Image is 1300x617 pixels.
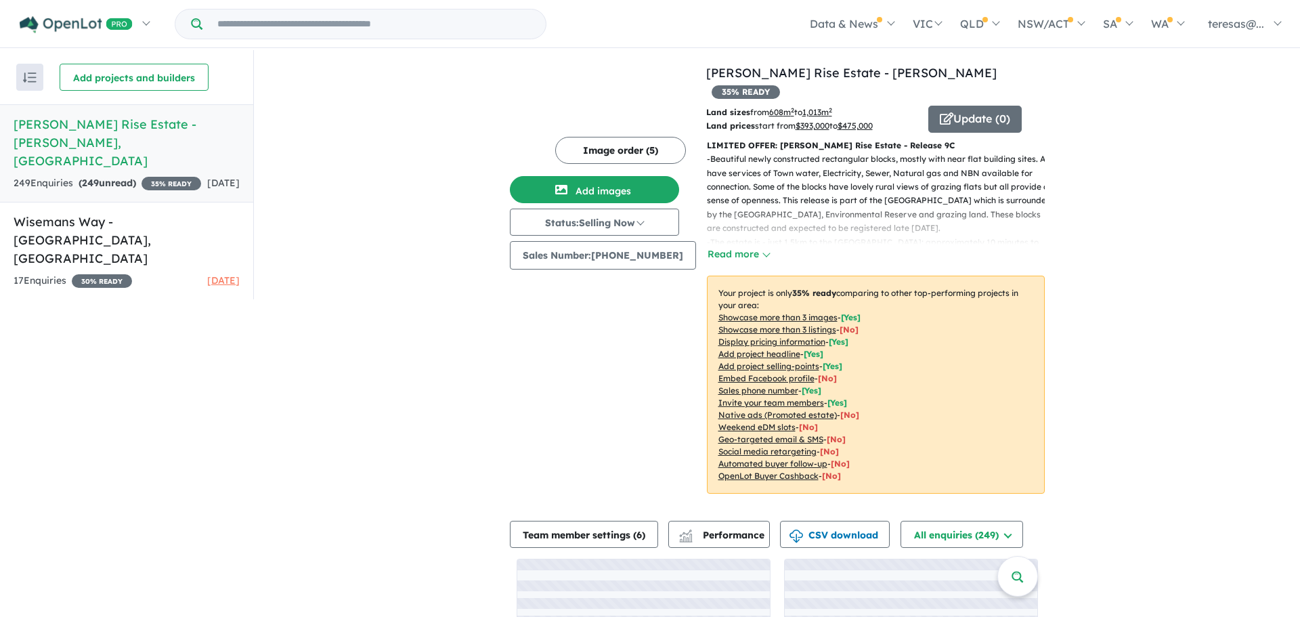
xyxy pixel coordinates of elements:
u: Add project selling-points [718,361,819,371]
span: [ No ] [818,373,837,383]
span: 35 % READY [142,177,201,190]
p: - The estate is - just 1.5km to the [GEOGRAPHIC_DATA]; approximately 10 minutes to [GEOGRAPHIC_DA... [707,236,1056,318]
u: Geo-targeted email & SMS [718,434,823,444]
img: bar-chart.svg [679,534,693,542]
u: Sales phone number [718,385,798,396]
u: Display pricing information [718,337,825,347]
button: All enquiries (249) [901,521,1023,548]
p: LIMITED OFFER: [PERSON_NAME] Rise Estate - Release 9C [707,139,1045,152]
span: [ Yes ] [823,361,842,371]
p: from [706,106,918,119]
button: Status:Selling Now [510,209,679,236]
span: Performance [681,529,764,541]
img: download icon [789,530,803,543]
span: [No] [831,459,850,469]
span: [ Yes ] [829,337,848,347]
sup: 2 [791,106,794,114]
span: [No] [822,471,841,481]
span: [No] [820,446,839,456]
h5: Wisemans Way - [GEOGRAPHIC_DATA] , [GEOGRAPHIC_DATA] [14,213,240,268]
u: $ 393,000 [796,121,829,131]
button: Update (0) [928,106,1022,133]
span: to [794,107,832,117]
button: Sales Number:[PHONE_NUMBER] [510,241,696,270]
u: Native ads (Promoted estate) [718,410,837,420]
img: Openlot PRO Logo White [20,16,133,33]
u: 608 m [769,107,794,117]
span: [DATE] [207,177,240,189]
span: [ Yes ] [827,398,847,408]
button: Performance [668,521,770,548]
b: 35 % ready [792,288,836,298]
h5: [PERSON_NAME] Rise Estate - [PERSON_NAME] , [GEOGRAPHIC_DATA] [14,115,240,170]
u: Showcase more than 3 listings [718,324,836,335]
p: - Beautiful newly constructed rectangular blocks, mostly with near flat building sites. All have ... [707,152,1056,235]
u: OpenLot Buyer Cashback [718,471,819,481]
u: Showcase more than 3 images [718,312,838,322]
span: [No] [827,434,846,444]
p: start from [706,119,918,133]
span: [ Yes ] [841,312,861,322]
button: CSV download [780,521,890,548]
span: to [829,121,873,131]
span: [ No ] [840,324,859,335]
u: Weekend eDM slots [718,422,796,432]
span: [No] [840,410,859,420]
img: sort.svg [23,72,37,83]
a: [PERSON_NAME] Rise Estate - [PERSON_NAME] [706,65,997,81]
input: Try estate name, suburb, builder or developer [205,9,543,39]
span: [No] [799,422,818,432]
u: Add project headline [718,349,800,359]
button: Image order (5) [555,137,686,164]
span: 35 % READY [712,85,780,99]
div: 249 Enquir ies [14,175,201,192]
button: Add images [510,176,679,203]
span: [DATE] [207,274,240,286]
u: $ 475,000 [838,121,873,131]
div: 17 Enquir ies [14,273,132,289]
p: Your project is only comparing to other top-performing projects in your area: - - - - - - - - - -... [707,276,1045,494]
u: Invite your team members [718,398,824,408]
strong: ( unread) [79,177,136,189]
span: 30 % READY [72,274,132,288]
u: 1,013 m [802,107,832,117]
span: teresas@... [1208,17,1264,30]
span: 6 [636,529,642,541]
button: Read more [707,247,771,262]
button: Team member settings (6) [510,521,658,548]
span: [ Yes ] [804,349,823,359]
span: [ Yes ] [802,385,821,396]
u: Embed Facebook profile [718,373,815,383]
sup: 2 [829,106,832,114]
img: line-chart.svg [679,530,691,537]
span: 249 [82,177,99,189]
b: Land sizes [706,107,750,117]
b: Land prices [706,121,755,131]
u: Social media retargeting [718,446,817,456]
button: Add projects and builders [60,64,209,91]
u: Automated buyer follow-up [718,459,827,469]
